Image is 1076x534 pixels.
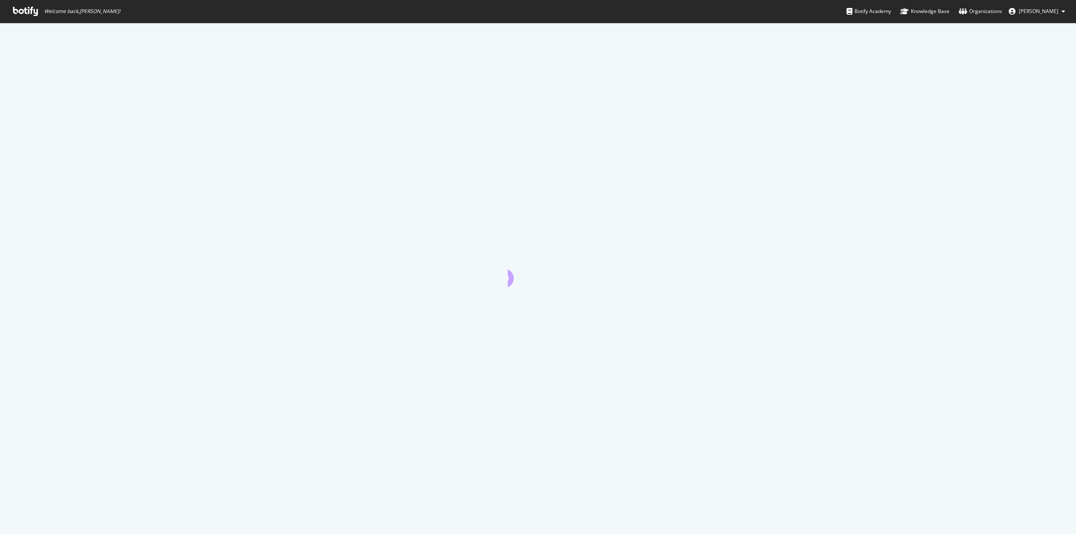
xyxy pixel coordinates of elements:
[959,7,1002,16] div: Organizations
[900,7,949,16] div: Knowledge Base
[1002,5,1072,18] button: [PERSON_NAME]
[508,257,568,287] div: animation
[1019,8,1058,15] span: Mia Nina Rosario
[44,8,120,15] span: Welcome back, [PERSON_NAME] !
[847,7,891,16] div: Botify Academy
